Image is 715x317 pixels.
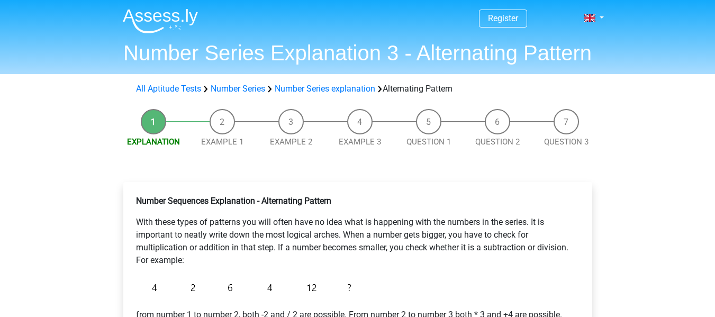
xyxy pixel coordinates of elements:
[123,8,198,33] img: Assessly
[544,137,589,147] a: Question 3
[270,137,312,147] a: Example 2
[488,13,518,23] a: Register
[211,84,265,94] a: Number Series
[136,196,331,206] b: Number Sequences Explanation - Alternating Pattern
[475,137,520,147] a: Question 2
[136,216,580,267] p: With these types of patterns you will often have no idea what is happening with the numbers in th...
[136,84,201,94] a: All Aptitude Tests
[406,137,451,147] a: Question 1
[201,137,243,147] a: Example 1
[275,84,375,94] a: Number Series explanation
[127,137,180,147] a: Explanation
[136,275,357,300] img: Alternating_Example_intro_1.png
[339,137,381,147] a: Example 3
[114,40,601,66] h1: Number Series Explanation 3 - Alternating Pattern
[132,83,584,95] div: Alternating Pattern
